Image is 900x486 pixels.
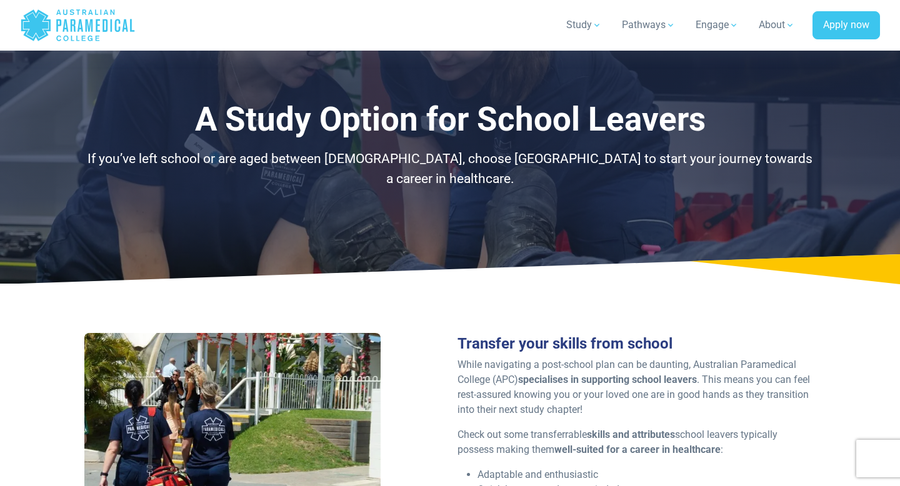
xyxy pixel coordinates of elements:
h3: Transfer your skills from school [457,335,816,353]
p: Check out some transferrable school leavers typically possess making them : [457,427,816,457]
strong: skills [587,429,610,440]
a: Study [559,7,609,42]
li: Adaptable and enthusiastic [477,467,816,482]
strong: specialises in supporting school leavers [518,374,697,385]
a: Australian Paramedical College [20,5,136,46]
a: Pathways [614,7,683,42]
a: Engage [688,7,746,42]
p: While navigating a post-school plan can be daunting, Australian Paramedical College (APC) . This ... [457,357,816,417]
h1: A Study Option for School Leavers [84,100,816,139]
a: About [751,7,802,42]
a: Apply now [812,11,880,40]
strong: and attributes [612,429,675,440]
p: If you’ve left school or are aged between [DEMOGRAPHIC_DATA], choose [GEOGRAPHIC_DATA] to start y... [84,149,816,189]
strong: well-suited for a career in healthcare [554,444,721,455]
